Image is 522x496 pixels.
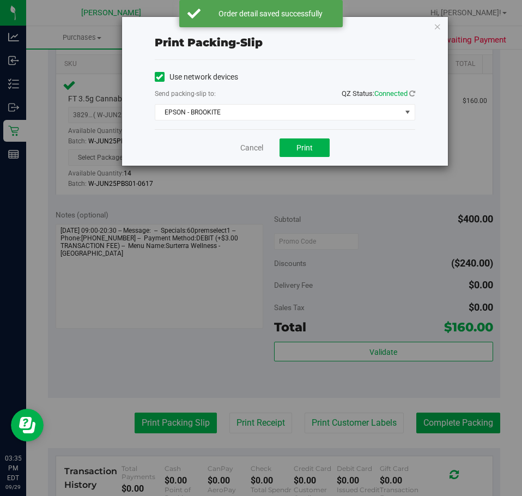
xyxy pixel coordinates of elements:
span: QZ Status: [342,89,415,98]
span: Print [296,143,313,152]
label: Use network devices [155,71,238,83]
div: Order detail saved successfully [207,8,335,19]
iframe: Resource center [11,409,44,441]
span: select [400,105,414,120]
label: Send packing-slip to: [155,89,216,99]
a: Cancel [240,142,263,154]
span: Print packing-slip [155,36,263,49]
span: EPSON - BROOKITE [155,105,401,120]
span: Connected [374,89,408,98]
button: Print [280,138,330,157]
